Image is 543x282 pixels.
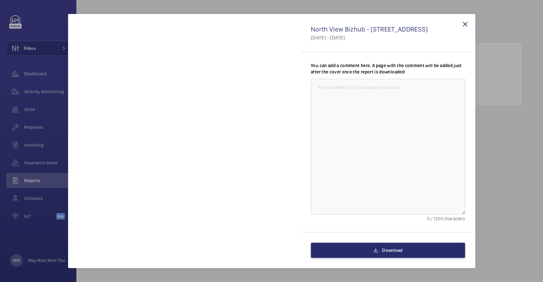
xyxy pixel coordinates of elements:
span: Download [382,248,402,253]
button: Download [311,243,465,258]
label: You can add a comment here. A page with the comment will be added just after the cover once the r... [311,62,465,75]
div: [DATE] - [DATE] [311,34,465,41]
div: North View Bizhub - [STREET_ADDRESS] [311,25,465,33]
div: 0 / 1200 characters [311,216,465,222]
